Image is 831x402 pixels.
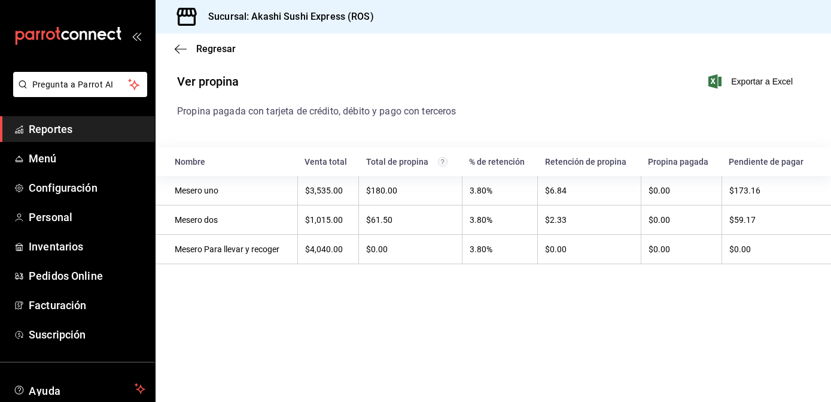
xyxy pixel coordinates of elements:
[305,215,352,225] div: $1,015.00
[729,186,812,195] div: $173.16
[29,150,145,167] span: Menú
[366,157,455,167] div: Total de propina
[729,157,812,167] div: Pendiente de pagar
[366,186,455,195] div: $180.00
[8,87,147,99] a: Pregunta a Parrot AI
[29,180,145,196] span: Configuración
[175,157,290,167] div: Nombre
[175,186,290,195] div: Mesero uno
[196,43,236,55] span: Regresar
[29,209,145,225] span: Personal
[29,121,145,137] span: Reportes
[199,10,374,24] h3: Sucursal: Akashi Sushi Express (ROS)
[13,72,147,97] button: Pregunta a Parrot AI
[366,215,455,225] div: $61.50
[545,244,634,254] div: $0.00
[29,327,145,343] span: Suscripción
[168,104,812,123] div: Propina pagada con tarjeta de crédito, débito y pago con terceros
[545,186,634,195] div: $6.84
[470,215,530,225] div: 3.80%
[438,157,448,167] svg: Total de propinas cobradas con el Punto de Venta y Terminal Pay antes de comisiones
[649,244,714,254] div: $0.00
[711,74,793,89] button: Exportar a Excel
[132,31,141,41] button: open_drawer_menu
[175,43,236,55] button: Regresar
[469,157,530,167] div: % de retención
[29,297,145,313] span: Facturación
[305,157,352,167] div: Venta total
[175,215,290,225] div: Mesero dos
[470,244,530,254] div: 3.80%
[29,382,130,396] span: Ayuda
[649,186,714,195] div: $0.00
[305,186,352,195] div: $3,535.00
[305,244,352,254] div: $4,040.00
[177,74,239,90] h1: Ver propina
[470,186,530,195] div: 3.80%
[175,244,290,254] div: Mesero Para llevar y recoger
[729,215,812,225] div: $59.17
[32,78,129,91] span: Pregunta a Parrot AI
[366,244,455,254] div: $0.00
[545,215,634,225] div: $2.33
[649,215,714,225] div: $0.00
[545,157,634,167] div: Retención de propina
[648,157,714,167] div: Propina pagada
[29,268,145,284] span: Pedidos Online
[729,244,812,254] div: $0.00
[29,238,145,255] span: Inventarios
